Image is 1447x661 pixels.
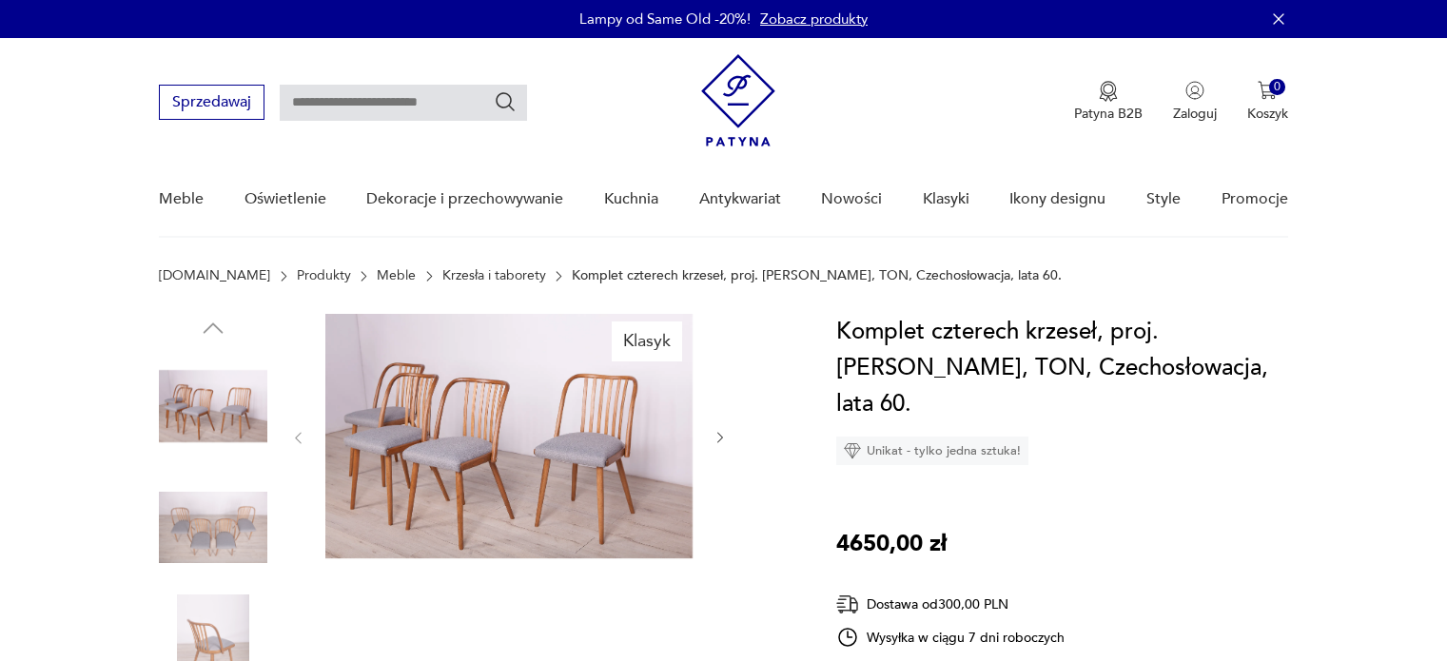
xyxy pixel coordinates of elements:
button: 0Koszyk [1247,81,1288,123]
p: Komplet czterech krzeseł, proj. [PERSON_NAME], TON, Czechosłowacja, lata 60. [572,268,1062,283]
a: Sprzedawaj [159,97,264,110]
a: [DOMAIN_NAME] [159,268,270,283]
p: Lampy od Same Old -20%! [579,10,751,29]
a: Ikona medaluPatyna B2B [1074,81,1143,123]
button: Patyna B2B [1074,81,1143,123]
a: Style [1146,163,1181,236]
a: Antykwariat [699,163,781,236]
p: Patyna B2B [1074,105,1143,123]
a: Zobacz produkty [760,10,868,29]
a: Kuchnia [604,163,658,236]
a: Meble [159,163,204,236]
a: Nowości [821,163,882,236]
div: Klasyk [612,321,682,361]
img: Patyna - sklep z meblami i dekoracjami vintage [701,54,775,146]
a: Dekoracje i przechowywanie [366,163,563,236]
a: Klasyki [923,163,969,236]
button: Sprzedawaj [159,85,264,120]
img: Ikona diamentu [844,442,861,459]
a: Meble [377,268,416,283]
p: 4650,00 zł [836,526,947,562]
button: Szukaj [494,90,517,113]
div: Dostawa od 300,00 PLN [836,593,1065,616]
p: Zaloguj [1173,105,1217,123]
a: Produkty [297,268,351,283]
a: Oświetlenie [244,163,326,236]
h1: Komplet czterech krzeseł, proj. [PERSON_NAME], TON, Czechosłowacja, lata 60. [836,314,1288,422]
img: Zdjęcie produktu Komplet czterech krzeseł, proj. A. Suman, TON, Czechosłowacja, lata 60. [159,474,267,582]
img: Ikona koszyka [1258,81,1277,100]
div: 0 [1269,79,1285,95]
p: Koszyk [1247,105,1288,123]
a: Ikony designu [1009,163,1105,236]
a: Krzesła i taborety [442,268,546,283]
img: Ikonka użytkownika [1185,81,1204,100]
div: Unikat - tylko jedna sztuka! [836,437,1028,465]
div: Wysyłka w ciągu 7 dni roboczych [836,626,1065,649]
img: Ikona dostawy [836,593,859,616]
img: Zdjęcie produktu Komplet czterech krzeseł, proj. A. Suman, TON, Czechosłowacja, lata 60. [325,314,693,558]
img: Ikona medalu [1099,81,1118,102]
button: Zaloguj [1173,81,1217,123]
a: Promocje [1222,163,1288,236]
img: Zdjęcie produktu Komplet czterech krzeseł, proj. A. Suman, TON, Czechosłowacja, lata 60. [159,352,267,460]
